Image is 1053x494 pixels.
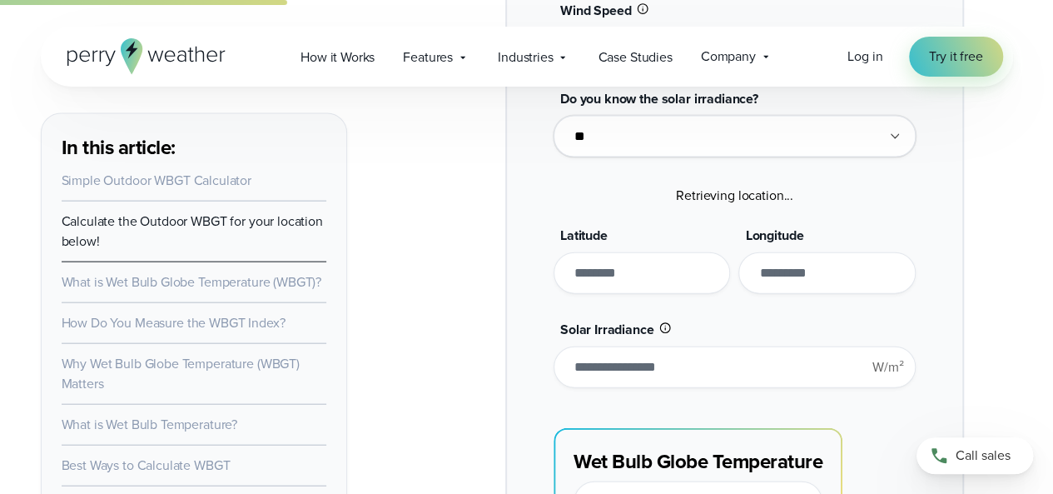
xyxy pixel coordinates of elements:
span: Industries [498,47,553,67]
a: Best Ways to Calculate WBGT [62,456,231,475]
span: Retrieving location... [676,186,793,205]
a: Try it free [909,37,1002,77]
a: What is Wet Bulb Temperature? [62,415,238,434]
a: Call sales [916,437,1033,474]
a: How it Works [286,40,389,74]
span: Features [403,47,453,67]
span: Try it free [929,47,982,67]
a: How Do You Measure the WBGT Index? [62,313,286,332]
span: Latitude [560,226,608,245]
span: Log in [847,47,882,66]
a: Why Wet Bulb Globe Temperature (WBGT) Matters [62,354,300,393]
span: Do you know the solar irradiance? [560,89,758,108]
a: Log in [847,47,882,67]
a: What is Wet Bulb Globe Temperature (WBGT)? [62,272,322,292]
a: Case Studies [584,40,686,74]
span: Longitude [745,226,803,245]
span: Wind Speed [560,1,631,20]
span: How it Works [301,47,375,67]
span: Solar Irradiance [560,320,654,339]
span: Company [701,47,756,67]
span: Call sales [956,446,1011,466]
a: Calculate the Outdoor WBGT for your location below! [62,212,323,251]
a: Simple Outdoor WBGT Calculator [62,171,251,190]
h3: In this article: [62,134,326,161]
span: Case Studies [598,47,672,67]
